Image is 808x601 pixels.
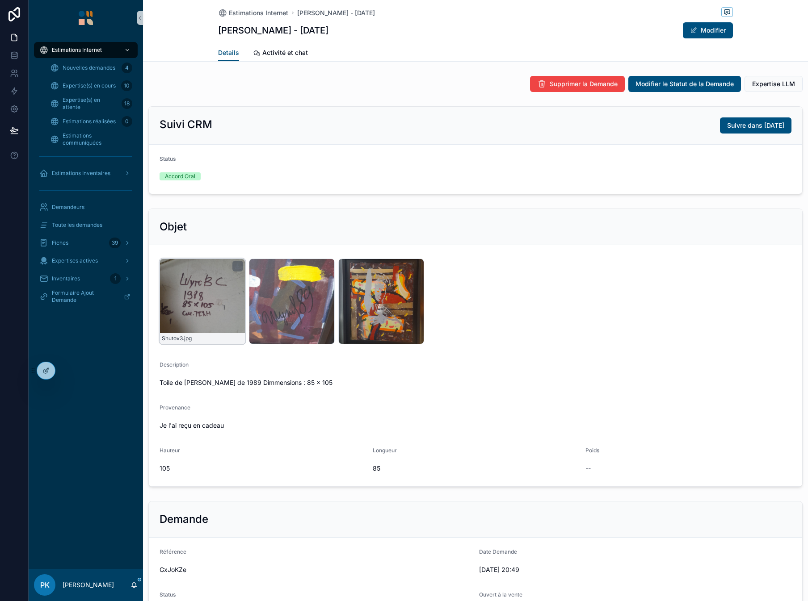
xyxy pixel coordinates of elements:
div: Accord Oral [165,172,195,180]
span: Activité et chat [262,48,308,57]
span: Suivre dans [DATE] [727,121,784,130]
a: Toute les demandes [34,217,138,233]
a: Estimations communiquées [45,131,138,147]
img: App logo [79,11,93,25]
span: Provenance [160,404,190,411]
span: Supprimer la Demande [550,79,618,88]
a: Demandeurs [34,199,138,215]
span: Nouvelles demandes [63,64,115,71]
span: Longueur [373,447,397,454]
span: Status [160,591,176,598]
span: 85 [373,464,579,473]
span: Date Demande [479,548,517,555]
span: Inventaires [52,275,80,282]
a: Estimations réalisées0 [45,113,138,129]
button: Modifier [683,22,733,38]
span: Fiches [52,239,68,246]
a: Fiches39 [34,235,138,251]
span: Estimations Internet [52,46,102,54]
a: Estimations Inventaires [34,165,138,181]
span: Expertise(s) en attente [63,96,118,111]
span: Expertise LLM [752,79,795,88]
a: Estimations Internet [34,42,138,58]
h1: [PERSON_NAME] - [DATE] [218,24,328,37]
a: Expertises actives [34,253,138,269]
a: Estimations Internet [218,8,288,17]
span: Estimations réalisées [63,118,116,125]
span: Modifier le Statut de la Demande [635,79,734,88]
button: Expertise LLM [745,76,803,92]
span: Poids [585,447,599,454]
span: Estimations Internet [229,8,288,17]
span: Description [160,361,189,368]
a: Expertise(s) en attente18 [45,96,138,112]
span: GxJoKZe [160,565,472,574]
span: Référence [160,548,186,555]
h2: Suivi CRM [160,117,212,132]
a: Activité et chat [253,45,308,63]
span: Formulaire Ajout Demande [52,289,117,304]
p: [PERSON_NAME] [63,580,114,589]
span: PK [40,580,50,590]
div: 39 [109,238,121,248]
a: Nouvelles demandes4 [45,60,138,76]
a: Details [218,45,239,62]
div: 0 [122,116,132,127]
div: 1 [110,273,121,284]
span: -- [585,464,591,473]
span: 105 [160,464,366,473]
span: Toile de [PERSON_NAME] de 1989 Dimmensions : 85 x 105 [160,378,791,387]
a: [PERSON_NAME] - [DATE] [297,8,375,17]
span: Toute les demandes [52,221,102,229]
span: Shutov3 [162,335,183,342]
a: Expertise(s) en cours10 [45,78,138,94]
h2: Demande [160,512,208,526]
span: Estimations communiquées [63,132,129,146]
span: Ouvert à la vente [479,591,522,598]
span: [DATE] 20:49 [479,565,791,574]
button: Suivre dans [DATE] [720,117,791,134]
span: Je l'ai reçu en cadeau [160,421,791,430]
div: 4 [122,63,132,73]
span: Expertise(s) en cours [63,82,116,89]
span: Demandeurs [52,204,84,211]
span: Estimations Inventaires [52,170,110,177]
span: Expertises actives [52,257,98,264]
span: Hauteur [160,447,180,454]
h2: Objet [160,220,187,234]
a: Inventaires1 [34,271,138,287]
div: 18 [122,98,132,109]
span: .jpg [183,335,192,342]
span: Status [160,155,176,162]
div: scrollable content [29,36,143,569]
div: 10 [121,80,132,91]
a: Formulaire Ajout Demande [34,288,138,305]
button: Modifier le Statut de la Demande [628,76,741,92]
span: Details [218,48,239,57]
button: Supprimer la Demande [530,76,625,92]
